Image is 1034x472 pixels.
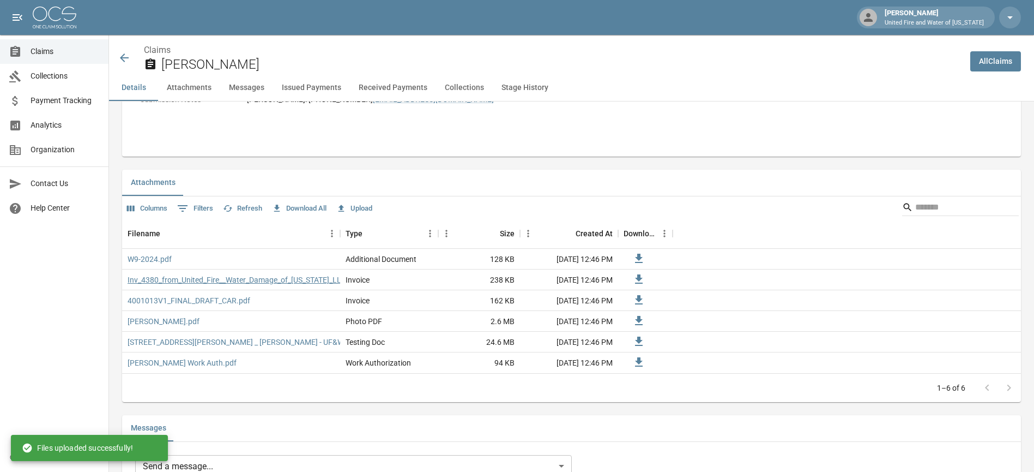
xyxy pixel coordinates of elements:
[520,270,618,290] div: [DATE] 12:46 PM
[31,178,100,189] span: Contact Us
[158,75,220,101] button: Attachments
[438,290,520,311] div: 162 KB
[128,295,250,306] a: 4001013V1_FINAL_DRAFT_CAR.pdf
[269,200,329,217] button: Download All
[220,75,273,101] button: Messages
[576,218,613,249] div: Created At
[128,218,160,249] div: Filename
[334,200,375,217] button: Upload
[31,144,100,156] span: Organization
[500,218,515,249] div: Size
[880,8,988,27] div: [PERSON_NAME]
[33,7,76,28] img: ocs-logo-white-transparent.png
[520,225,536,242] button: Menu
[124,200,170,217] button: Select columns
[109,75,1034,101] div: anchor tabs
[22,438,133,458] div: Files uploaded successfully!
[520,290,618,311] div: [DATE] 12:46 PM
[340,218,438,249] div: Type
[122,170,1021,196] div: related-list tabs
[438,352,520,373] div: 94 KB
[161,57,962,73] h2: [PERSON_NAME]
[422,225,438,242] button: Menu
[970,51,1021,71] a: AllClaims
[902,199,1019,218] div: Search
[144,44,962,57] nav: breadcrumb
[438,332,520,352] div: 24.6 MB
[122,218,340,249] div: Filename
[346,295,370,306] div: Invoice
[937,383,965,393] p: 1–6 of 6
[144,45,171,55] a: Claims
[324,225,340,242] button: Menu
[624,218,656,249] div: Download
[128,274,385,285] a: Inv_4380_from_United_Fire__Water_Damage_of_[US_STATE]_LLC_39088.pdf
[520,332,618,352] div: [DATE] 12:46 PM
[885,19,984,28] p: United Fire and Water of [US_STATE]
[520,311,618,332] div: [DATE] 12:46 PM
[31,46,100,57] span: Claims
[436,75,493,101] button: Collections
[31,95,100,106] span: Payment Tracking
[346,357,411,368] div: Work Authorization
[31,70,100,82] span: Collections
[346,254,416,265] div: Additional Document
[346,218,362,249] div: Type
[220,200,265,217] button: Refresh
[174,200,216,217] button: Show filters
[438,225,455,242] button: Menu
[128,337,473,348] a: [STREET_ADDRESS][PERSON_NAME] _ [PERSON_NAME] - UF&W - ATP Remediation Scope 8_26_25.pdf
[122,415,175,441] button: Messages
[346,316,382,327] div: Photo PDF
[438,218,520,249] div: Size
[438,311,520,332] div: 2.6 MB
[346,274,370,285] div: Invoice
[520,352,618,373] div: [DATE] 12:46 PM
[438,270,520,290] div: 238 KB
[493,75,557,101] button: Stage History
[350,75,436,101] button: Received Payments
[520,249,618,270] div: [DATE] 12:46 PM
[618,218,673,249] div: Download
[346,337,385,348] div: Testing Doc
[128,357,237,368] a: [PERSON_NAME] Work Auth.pdf
[438,249,520,270] div: 128 KB
[128,316,199,327] a: [PERSON_NAME].pdf
[273,75,350,101] button: Issued Payments
[109,75,158,101] button: Details
[31,202,100,214] span: Help Center
[520,218,618,249] div: Created At
[122,170,184,196] button: Attachments
[31,120,100,131] span: Analytics
[122,415,1021,441] div: related-list tabs
[7,7,28,28] button: open drawer
[128,254,172,265] a: W9-2024.pdf
[656,225,673,242] button: Menu
[10,452,99,463] div: © 2025 One Claim Solution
